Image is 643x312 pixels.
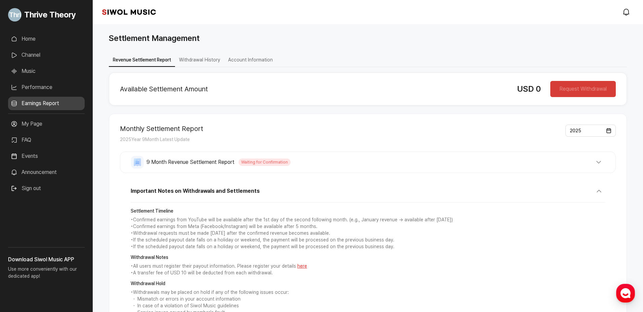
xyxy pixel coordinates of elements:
[120,125,203,133] h2: Monthly Settlement Report
[131,187,259,195] span: Important Notes on Withdrawals and Settlements
[8,133,85,147] a: FAQ
[8,149,85,163] a: Events
[224,54,277,67] button: Account Information
[131,296,605,303] li: Mismatch or errors in your account information
[8,256,85,264] h3: Download Siwol Music APP
[146,158,234,166] span: 9 Month Revenue Settlement Report
[131,303,605,309] li: In case of a violation of Siwol Music guidelines
[131,208,605,215] strong: Settlement Timeline
[99,223,116,228] span: Settings
[24,9,76,21] span: Thrive Theory
[17,223,29,228] span: Home
[131,237,605,243] p: • If the scheduled payout date falls on a holiday or weekend, the payment will be processed on th...
[175,54,224,67] button: Withdrawal History
[2,213,44,230] a: Home
[8,117,85,131] a: My Page
[109,56,175,63] a: Revenue Settlement Report
[517,84,541,94] span: USD 0
[8,166,85,179] a: Announcement
[87,213,129,230] a: Settings
[8,81,85,94] a: Performance
[8,97,85,110] a: Earnings Report
[620,5,634,19] a: modal.notifications
[44,213,87,230] a: Messages
[131,289,605,296] p: • Withdrawals may be placed on hold if any of the following issues occur:
[109,54,175,67] button: Revenue Settlement Report
[131,270,605,276] p: • A transfer fee of USD 10 will be deducted from each withdrawal.
[120,137,190,142] span: 2025 Year 9 Month Latest Update
[8,5,85,24] a: Go to My Profile
[131,185,605,203] button: Important Notes on Withdrawals and Settlements
[239,159,291,166] span: Waiting for Confirmation
[131,230,605,237] p: • Withdrawal requests must be made [DATE] after the confirmed revenue becomes available.
[565,125,616,137] button: 2025
[224,56,277,63] a: Account Information
[8,182,44,195] button: Sign out
[131,156,605,169] button: 9 Month Revenue Settlement Report Waiting for Confirmation
[131,223,605,230] p: • Confirmed earnings from Meta (Facebook/Instagram) will be available after 5 months.
[131,243,605,250] p: • If the scheduled payout date falls on a holiday or weekend, the payment will be processed on th...
[8,264,85,285] p: Use more conveniently with our dedicated app!
[131,254,605,261] strong: Withdrawal Notes
[8,64,85,78] a: Music
[297,263,307,269] a: here
[131,263,605,270] p: • All users must register their payout information. Please register your details
[570,128,581,133] span: 2025
[120,85,506,93] h2: Available Settlement Amount
[8,48,85,62] a: Channel
[56,223,76,229] span: Messages
[8,32,85,46] a: Home
[131,280,605,287] strong: Withdrawal Hold
[109,32,200,44] h1: Settlement Management
[131,217,605,223] p: • Confirmed earnings from YouTube will be available after the 1st day of the second following mon...
[175,56,224,63] a: Withdrawal History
